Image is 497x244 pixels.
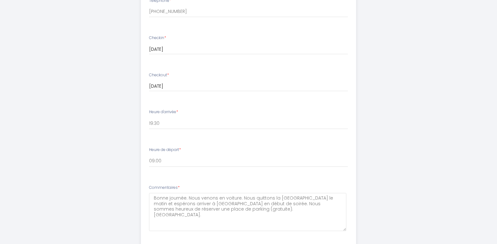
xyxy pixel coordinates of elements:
label: Heure de départ [149,147,181,153]
label: Checkin [149,35,166,41]
label: Commentaires [149,185,180,191]
label: Checkout [149,72,169,78]
label: Heure d'arrivée [149,109,178,115]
